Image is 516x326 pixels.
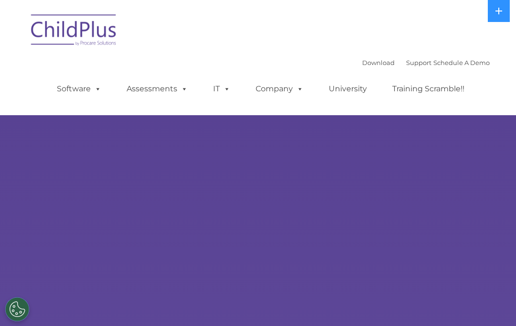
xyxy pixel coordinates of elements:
a: Company [246,79,313,98]
a: Support [406,59,431,66]
a: Assessments [117,79,197,98]
a: Software [47,79,111,98]
a: Download [362,59,395,66]
img: ChildPlus by Procare Solutions [26,8,122,55]
font: | [362,59,490,66]
button: Cookies Settings [5,297,29,321]
a: University [319,79,376,98]
a: IT [204,79,240,98]
a: Training Scramble!! [383,79,474,98]
a: Schedule A Demo [433,59,490,66]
